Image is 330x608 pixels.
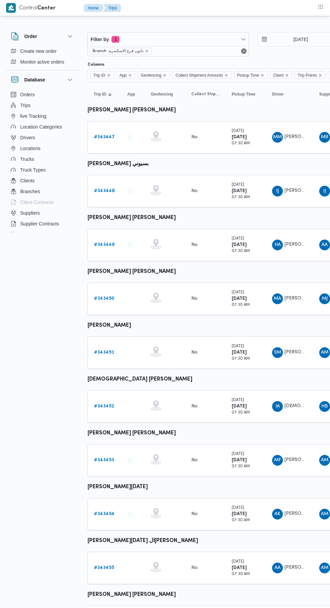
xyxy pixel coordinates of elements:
[260,73,264,77] button: Remove Pickup Time from selection in this group
[295,71,325,79] span: Trip Points
[8,100,77,111] button: Trips
[232,518,250,522] small: 07:30 AM
[232,291,244,294] small: [DATE]
[232,506,244,510] small: [DATE]
[88,538,198,543] b: [PERSON_NAME][DATE] ال[PERSON_NAME]
[94,92,106,97] span: Trip ID; Sorted in descending order
[323,186,326,196] span: IJ
[232,303,250,307] small: 07:30 AM
[20,101,31,109] span: Trips
[191,457,198,463] div: No
[319,455,330,466] div: Ahmad Muhammad Tah Ahmad Alsaid
[8,57,77,67] button: Monitor active orders
[285,350,323,354] span: [PERSON_NAME]
[111,36,120,43] span: 1 active filters
[94,243,114,247] b: # 343449
[232,357,250,361] small: 07:30 AM
[120,72,127,79] span: App
[8,89,77,100] button: Orders
[272,240,283,250] div: Hazm Ahmad Alsharaoi Mosa
[232,142,250,145] small: 07:30 AM
[274,293,281,304] span: MA
[8,165,77,175] button: Truck Types
[8,111,77,121] button: live Tracking
[163,73,167,77] button: Remove Geofencing from selection in this group
[232,129,244,133] small: [DATE]
[88,269,176,274] b: [PERSON_NAME] [PERSON_NAME]
[8,218,77,229] button: Supplier Contracts
[274,240,281,250] span: HA
[232,296,247,301] b: [DATE]
[94,133,115,141] a: #343447
[94,189,115,193] b: # 343448
[232,350,247,355] b: [DATE]
[94,241,114,249] a: #343449
[319,401,330,412] div: Hamadah Bsaioni Ahmad Abwalnasar
[20,177,35,185] span: Clients
[93,72,105,79] span: Trip ID
[232,345,244,348] small: [DATE]
[148,89,182,100] button: Geofencing
[20,144,40,152] span: Locations
[20,198,54,206] span: Client Contracts
[8,143,77,154] button: Locations
[20,134,35,142] span: Drivers
[145,49,149,53] button: remove selected entity
[232,249,250,253] small: 07:30 AM
[94,350,114,355] b: # 343451
[8,175,77,186] button: Clients
[321,132,328,143] span: MR
[24,32,37,40] h3: Order
[138,71,170,79] span: Geofencing
[88,62,104,67] label: Columns
[232,189,247,193] b: [DATE]
[107,92,113,97] svg: Sorted in descending order
[318,73,322,77] button: Remove Trip Points from selection in this group
[319,293,330,304] div: Muhammad Jmuaah Dsaoqai Bsaioni
[273,132,282,143] span: MM
[8,154,77,165] button: Trucks
[319,509,330,520] div: Ahmad Muhammad Abadalaatai Aataallah Nasar Allah
[191,134,198,140] div: No
[94,512,114,516] b: # 343454
[88,215,176,220] b: [PERSON_NAME] [PERSON_NAME]
[8,121,77,132] button: Location Categories
[20,155,34,163] span: Trucks
[285,73,289,77] button: Remove Client from selection in this group
[94,402,114,410] a: #343452
[232,458,247,462] b: [DATE]
[232,572,250,576] small: 07:30 AM
[322,240,328,250] span: AA
[88,431,176,436] b: [PERSON_NAME] [PERSON_NAME]
[321,347,328,358] span: AM
[5,46,79,70] div: Order
[232,92,255,97] span: Pickup Time
[319,186,330,196] div: Ibrahem Jmuaah Dsaoqai Bsaioni
[232,243,247,247] b: [DATE]
[88,108,176,113] b: [PERSON_NAME] [PERSON_NAME]
[270,71,292,79] span: Client
[191,565,198,571] div: No
[229,89,263,100] button: Pickup Time
[5,89,79,235] div: Database
[172,71,231,79] span: Collect Shipment Amounts
[84,4,104,12] button: Home
[20,58,64,66] span: Monitor active orders
[20,91,35,99] span: Orders
[237,72,259,79] span: Pickup Time
[274,347,281,358] span: SM
[88,592,176,597] b: [PERSON_NAME] [PERSON_NAME]
[8,197,77,208] button: Client Contracts
[319,563,330,573] div: Ahmad Muhammad Abadalaatai Aataallah Nasar Allah
[273,72,284,79] span: Client
[232,135,247,139] b: [DATE]
[8,132,77,143] button: Drivers
[91,89,118,100] button: Trip IDSorted in descending order
[298,72,317,79] span: Trip Points
[232,183,244,187] small: [DATE]
[11,76,74,84] button: Database
[94,404,114,408] b: # 343452
[272,347,283,358] div: Slah Muhammad Muhammad Altras
[175,72,223,79] span: Collect Shipment Amounts
[94,566,114,570] b: # 343455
